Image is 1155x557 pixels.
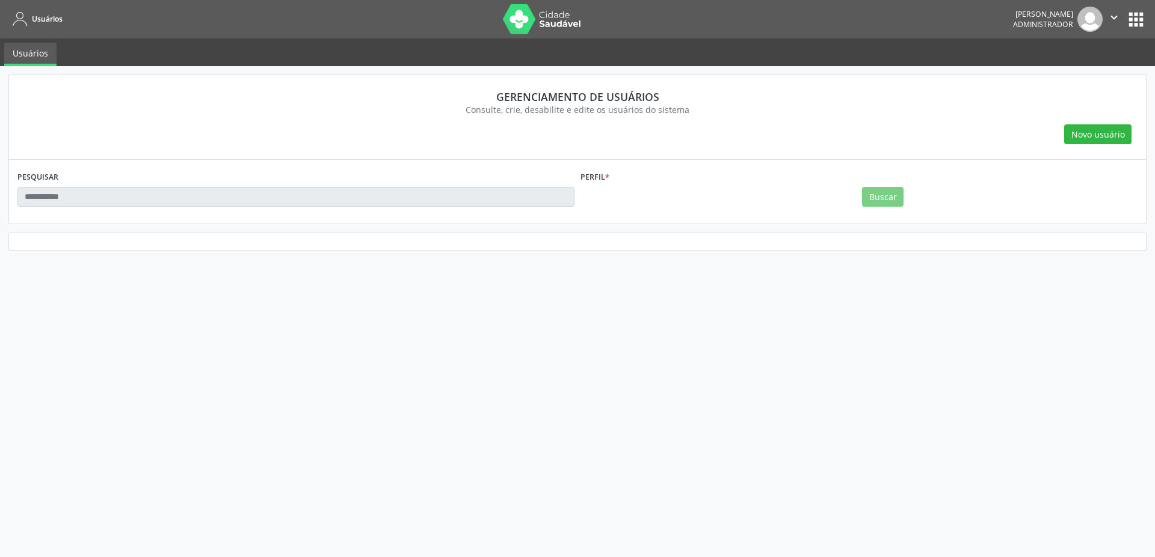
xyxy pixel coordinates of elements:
[26,103,1129,116] div: Consulte, crie, desabilite e edite os usuários do sistema
[8,9,63,29] a: Usuários
[32,14,63,24] span: Usuários
[1077,7,1103,32] img: img
[1103,7,1126,32] button: 
[1013,19,1073,29] span: Administrador
[1071,128,1125,141] span: Novo usuário
[4,43,57,66] a: Usuários
[1064,124,1132,145] button: Novo usuário
[1107,11,1121,24] i: 
[581,168,609,187] label: Perfil
[17,168,58,187] label: PESQUISAR
[1126,9,1147,30] button: apps
[1013,9,1073,19] div: [PERSON_NAME]
[862,187,904,207] button: Buscar
[26,90,1129,103] div: Gerenciamento de usuários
